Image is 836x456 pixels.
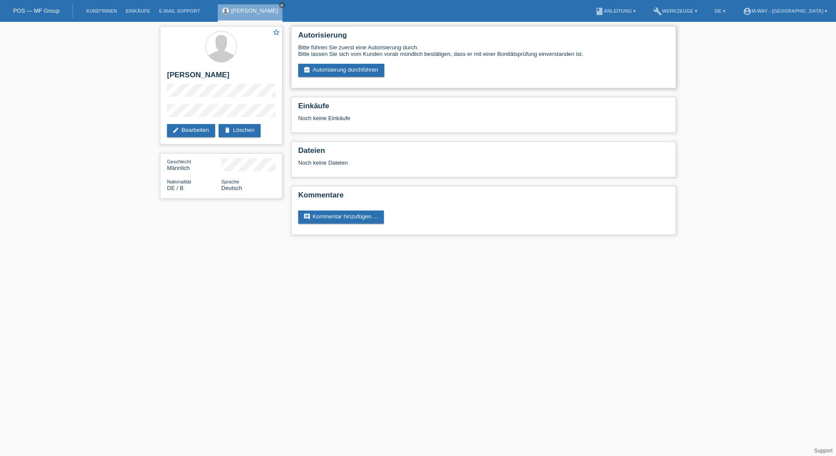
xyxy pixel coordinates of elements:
a: Kund*innen [82,8,121,14]
a: account_circlem-way - [GEOGRAPHIC_DATA] ▾ [738,8,832,14]
a: deleteLöschen [219,124,261,137]
span: Nationalität [167,179,191,184]
div: Männlich [167,158,221,171]
a: DE ▾ [711,8,730,14]
a: editBearbeiten [167,124,215,137]
a: [PERSON_NAME] [231,7,278,14]
i: book [595,7,604,16]
span: Geschlecht [167,159,191,164]
i: assignment_turned_in [303,66,310,73]
i: account_circle [743,7,752,16]
i: star_border [272,28,280,36]
div: Noch keine Einkäufe [298,115,669,128]
i: comment [303,213,310,220]
a: close [279,2,285,8]
a: buildWerkzeuge ▾ [649,8,702,14]
a: Einkäufe [121,8,154,14]
a: bookAnleitung ▾ [591,8,640,14]
i: close [280,3,284,7]
a: commentKommentar hinzufügen ... [298,211,384,224]
h2: Dateien [298,146,669,159]
a: assignment_turned_inAutorisierung durchführen [298,64,384,77]
h2: Kommentare [298,191,669,204]
span: Deutschland / B / 01.08.2025 [167,185,184,191]
a: POS — MF Group [13,7,59,14]
a: Support [814,448,833,454]
a: E-Mail Support [155,8,205,14]
div: Noch keine Dateien [298,159,565,166]
div: Bitte führen Sie zuerst eine Autorisierung durch. Bitte lassen Sie sich vom Kunden vorab mündlich... [298,44,669,57]
i: delete [224,127,231,134]
h2: [PERSON_NAME] [167,71,275,84]
h2: Einkäufe [298,102,669,115]
span: Deutsch [221,185,242,191]
span: Sprache [221,179,239,184]
h2: Autorisierung [298,31,669,44]
i: edit [172,127,179,134]
a: star_border [272,28,280,38]
i: build [653,7,662,16]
